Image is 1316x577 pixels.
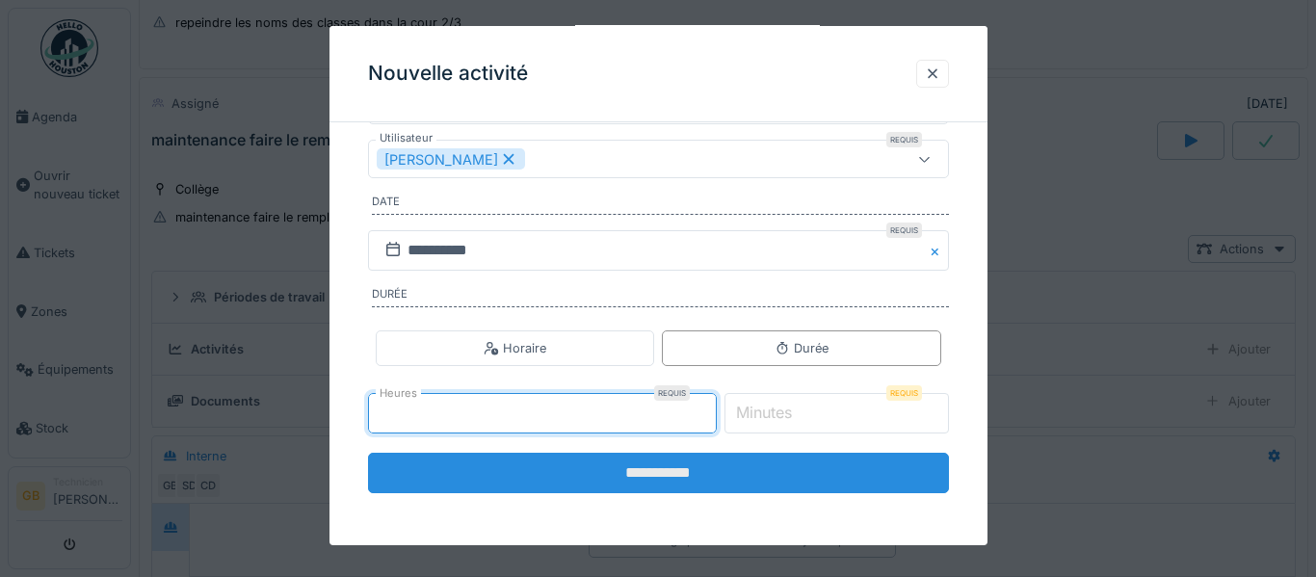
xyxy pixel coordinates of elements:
div: Requis [886,132,922,147]
button: Close [928,230,949,271]
div: Horaire [484,339,546,357]
div: [PERSON_NAME] [377,148,525,170]
h3: Nouvelle activité [368,62,528,86]
div: Requis [886,385,922,401]
div: Requis [654,385,690,401]
div: Durée [775,339,829,357]
label: Utilisateur [376,130,436,146]
label: Minutes [732,401,796,424]
div: Requis [886,223,922,238]
label: Durée [372,286,949,307]
label: Date [372,194,949,215]
label: Heures [376,385,421,402]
